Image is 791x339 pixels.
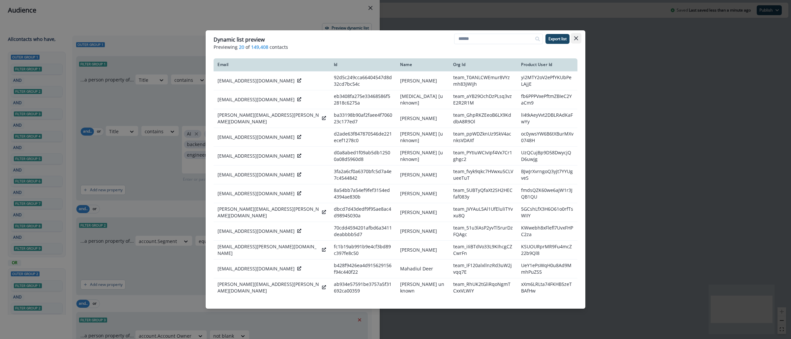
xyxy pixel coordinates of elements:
[218,228,295,234] p: [EMAIL_ADDRESS][DOMAIN_NAME]
[517,128,577,147] td: oc0ywsYW6B6tXBurMXv0748H
[517,184,577,203] td: fmdsQZK60we6aJW1r3JQB1QU
[334,62,392,67] div: Id
[218,265,295,272] p: [EMAIL_ADDRESS][DOMAIN_NAME]
[517,109,577,128] td: lI4tkAeyVvt2DBLRAdKaFwYy
[396,203,449,222] td: [PERSON_NAME]
[218,190,295,197] p: [EMAIL_ADDRESS][DOMAIN_NAME]
[330,241,396,260] td: fc1b19ab991b9e4cf3bd89c397fe8c50
[449,72,517,90] td: team_T0ANLCWEmur8VYzmh83jWIjh
[449,166,517,184] td: team_fvyk9qkc7HVwxu5CLVueeTuT
[218,96,295,103] p: [EMAIL_ADDRESS][DOMAIN_NAME]
[449,109,517,128] td: team_GhpRKZEeoB6LX9KddbA8R9Ol
[330,128,396,147] td: d2ade63f847870546de221ecef1278c0
[396,260,449,278] td: Mahadiul Deer
[218,206,319,219] p: [PERSON_NAME][EMAIL_ADDRESS][PERSON_NAME][DOMAIN_NAME]
[396,147,449,166] td: [PERSON_NAME] [unknown]
[396,241,449,260] td: [PERSON_NAME]
[449,241,517,260] td: team_iIiBTdVo33L9KIhcgCZCwrFn
[517,90,577,109] td: fb6PPPVxePftmZBIeC2YaCm9
[330,72,396,90] td: 92d5c249cca66404547d8d32cd7bc54c
[396,72,449,90] td: [PERSON_NAME]
[453,62,513,67] div: Org Id
[517,222,577,241] td: KWwebh8xFlefl7UvxFHPC2za
[449,260,517,278] td: team_IF120alxllnzRd3uW2jvqq7E
[517,166,577,184] td: BJwJrXvrngoQ3yjt7YYUgveS
[396,128,449,147] td: [PERSON_NAME] [unknown]
[218,134,295,140] p: [EMAIL_ADDRESS][DOMAIN_NAME]
[214,36,265,44] p: Dynamic list preview
[517,278,577,297] td: xXm6LRLta74FKHB5zeTBAfHw
[251,44,268,50] span: 149,408
[396,166,449,184] td: [PERSON_NAME]
[330,166,396,184] td: 3fa2a6cf0a6370bfc5d7a4e7c4544842
[517,260,577,278] td: UeY1ePsWqH0u8Ad9MmhPuZS5
[396,278,449,297] td: [PERSON_NAME] unknown
[449,128,517,147] td: team_ppWDZknUz9SkV4acnksVDAXf
[330,278,396,297] td: ab934e57591be3757a5f31692ca00359
[330,260,396,278] td: b428f9426ea4d915629156f94c440f22
[396,90,449,109] td: [MEDICAL_DATA] [unknown]
[396,222,449,241] td: [PERSON_NAME]
[396,109,449,128] td: [PERSON_NAME]
[449,222,517,241] td: team_51u3lAsP2yvTl5rurDzFQAgc
[330,90,396,109] td: eb3408fa275e33468586f52818c6275a
[218,112,319,125] p: [PERSON_NAME][EMAIL_ADDRESS][PERSON_NAME][DOMAIN_NAME]
[396,184,449,203] td: [PERSON_NAME]
[571,33,581,44] button: Close
[545,34,570,44] button: Export list
[449,203,517,222] td: team_JVYAuL5Al1UfEluliTYvxu8Q
[218,153,295,159] p: [EMAIL_ADDRESS][DOMAIN_NAME]
[214,44,577,50] p: Previewing of contacts
[521,62,573,67] div: Product User Id
[517,72,577,90] td: yi2MTY2oV2ePfYKUbPeLAjjE
[517,147,577,166] td: UzQCujBp9D58DwycjQD6uwjg
[330,109,396,128] td: ba33198b90af2faee4f706023c177ed7
[330,203,396,222] td: dbcd7d43dedf9f95ae8ac4d98945030a
[330,184,396,203] td: 8a54bb7a54ef9fef3154ed4394ae830b
[548,37,567,41] p: Export list
[239,44,244,50] span: 20
[218,171,295,178] p: [EMAIL_ADDRESS][DOMAIN_NAME]
[218,243,319,257] p: [EMAIL_ADDRESS][PERSON_NAME][DOMAIN_NAME]
[517,241,577,260] td: KSUOURprMR9Fu4mcZ22b9Ql8
[330,147,396,166] td: d0a8abed1f09ab5db12500a08d5960d8
[330,222,396,241] td: 70cdd4594201afbd6a3411deabbbb5d7
[449,90,517,109] td: team_aYB29OchDzPLsq3vzE2R2R1M
[449,184,517,203] td: team_5UBTyQfaXt2SH2HECfaf083y
[218,62,326,67] div: Email
[218,281,319,294] p: [PERSON_NAME][EMAIL_ADDRESS][PERSON_NAME][DOMAIN_NAME]
[517,203,577,222] td: 5GCshLfX3H6O61o0rfTsWIIY
[218,77,295,84] p: [EMAIL_ADDRESS][DOMAIN_NAME]
[449,278,517,297] td: team_RhUK2tGliRqoNgmTCxxVLWiY
[449,147,517,166] td: team_PYtIuWCIvIpf4Vx7Cr1ghgc2
[400,62,445,67] div: Name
